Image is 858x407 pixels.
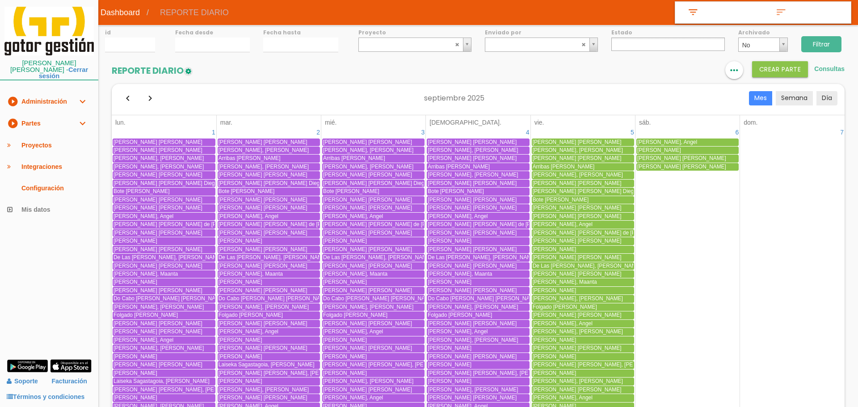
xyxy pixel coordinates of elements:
a: [PERSON_NAME] [218,278,320,286]
span: Do Cabo [PERSON_NAME] [PERSON_NAME] [428,295,539,302]
a: [PERSON_NAME] [427,344,529,352]
a: [PERSON_NAME] [PERSON_NAME] Diego [532,188,634,195]
a: [PERSON_NAME], Angel [113,336,215,344]
span: Bote [PERSON_NAME] [114,188,170,194]
span: [PERSON_NAME] [PERSON_NAME] [114,139,202,145]
a: [PERSON_NAME], [PERSON_NAME] [113,344,215,352]
i: expand_more [77,113,88,134]
span: [PERSON_NAME] [PERSON_NAME] [219,246,307,252]
span: Arribas [PERSON_NAME] [219,155,281,161]
span: [PERSON_NAME] [PERSON_NAME] [219,345,307,351]
a: Bote [PERSON_NAME] [113,188,215,195]
span: [PERSON_NAME] [PERSON_NAME] [428,287,517,294]
a: Bote [PERSON_NAME] [427,188,529,195]
span: [PERSON_NAME] [PERSON_NAME] [323,320,412,327]
span: [PERSON_NAME] [PERSON_NAME] [114,147,202,153]
a: [PERSON_NAME] [PERSON_NAME] [322,204,425,212]
a: Arribas [PERSON_NAME] [427,163,529,171]
a: [PERSON_NAME] [PERSON_NAME] [322,229,425,237]
span: [PERSON_NAME] [PERSON_NAME] [114,246,202,252]
a: [PERSON_NAME] [PERSON_NAME] Diego [113,180,215,187]
span: [PERSON_NAME], [PERSON_NAME] [428,172,518,178]
a: [PERSON_NAME] [PERSON_NAME] [532,138,634,146]
span: [PERSON_NAME] [PERSON_NAME] [114,205,202,211]
a: [PERSON_NAME] [PERSON_NAME] [322,246,425,253]
a: [PERSON_NAME] [PERSON_NAME] [322,262,425,270]
label: Estado [611,29,724,36]
a: [PERSON_NAME] [PERSON_NAME] [322,138,425,146]
a: Bote [PERSON_NAME] [532,196,634,204]
input: Filtrar [801,36,841,52]
span: [PERSON_NAME] [PERSON_NAME] [114,172,202,178]
a: Do Cabo [PERSON_NAME] [PERSON_NAME] [322,295,425,302]
span: [PERSON_NAME] [428,238,471,244]
span: Do Cabo [PERSON_NAME] [PERSON_NAME] [219,295,330,302]
span: [PERSON_NAME], [PERSON_NAME] [533,172,623,178]
a: 7 [839,127,845,138]
a: [PERSON_NAME] [PERSON_NAME] de [PERSON_NAME] [532,229,634,237]
i: filter_list [686,7,700,18]
span: [PERSON_NAME] [PERSON_NAME] [428,320,517,327]
span: [PERSON_NAME] [PERSON_NAME] [219,230,307,236]
a: [PERSON_NAME] [PERSON_NAME] [218,138,320,146]
span: [PERSON_NAME], Angel [323,213,383,219]
a: Folgado [PERSON_NAME] [218,311,320,319]
a: [PERSON_NAME], Maanta [218,270,320,278]
span: [PERSON_NAME] [PERSON_NAME] de [PERSON_NAME] [533,230,674,236]
label: Archivado [738,29,788,36]
a: [PERSON_NAME] [PERSON_NAME] [218,262,320,270]
a: [PERSON_NAME] [532,246,634,253]
a: sort [763,2,851,23]
span: [PERSON_NAME] [323,279,367,285]
span: [PERSON_NAME] [PERSON_NAME] [219,263,307,269]
a: [PERSON_NAME] [PERSON_NAME] [427,180,529,187]
span: [PERSON_NAME], [PERSON_NAME] [114,164,204,170]
span: [PERSON_NAME] [PERSON_NAME] [323,197,412,203]
a: [PERSON_NAME], [PERSON_NAME] [322,163,425,171]
a: [PERSON_NAME] [322,237,425,245]
span: [PERSON_NAME], [PERSON_NAME] [114,345,204,351]
span: Do Cabo [PERSON_NAME] [PERSON_NAME] [114,295,225,302]
a: 2 [315,127,321,138]
label: id [105,29,155,36]
a: Bote [PERSON_NAME] [322,188,425,195]
i: play_circle_filled [7,91,18,112]
span: [PERSON_NAME], Angel [323,328,383,335]
span: De Las [PERSON_NAME], [PERSON_NAME] [428,254,536,260]
i: sort [774,7,788,18]
span: [PERSON_NAME], [PERSON_NAME] [219,147,309,153]
span: [PERSON_NAME] [PERSON_NAME] [637,155,726,161]
span: [PERSON_NAME] [PERSON_NAME] [428,263,517,269]
a: [PERSON_NAME] [PERSON_NAME] [322,344,425,352]
span: [PERSON_NAME] [PERSON_NAME] [428,230,517,236]
a: [PERSON_NAME], [PERSON_NAME] [218,147,320,154]
a: [PERSON_NAME] [PERSON_NAME] [218,204,320,212]
a: [PERSON_NAME] [PERSON_NAME] [218,320,320,327]
span: [PERSON_NAME] [PERSON_NAME] [428,246,517,252]
span: [PERSON_NAME] [PERSON_NAME] [428,180,517,186]
span: [PERSON_NAME] [PERSON_NAME] [428,205,517,211]
span: No [742,38,776,52]
img: itcons-logo [4,7,94,55]
span: [PERSON_NAME] [PERSON_NAME] [323,205,412,211]
span: [PERSON_NAME] [PERSON_NAME] Diego [533,188,637,194]
a: Folgado [PERSON_NAME] [322,311,425,319]
a: [PERSON_NAME], Maanta [113,270,215,278]
a: [PERSON_NAME] [PERSON_NAME] [113,328,215,336]
span: [PERSON_NAME] [PERSON_NAME] [637,164,726,170]
a: [PERSON_NAME], [PERSON_NAME] [427,171,529,179]
a: [PERSON_NAME] [218,336,320,344]
a: [PERSON_NAME] [PERSON_NAME] [427,138,529,146]
a: Do Cabo [PERSON_NAME] [PERSON_NAME] [218,295,320,302]
a: [PERSON_NAME], [PERSON_NAME] [113,163,215,171]
a: 5 [630,127,635,138]
button: Crear PARTE [752,61,808,77]
span: [PERSON_NAME], [PERSON_NAME] [428,304,518,310]
a: [PERSON_NAME] [PERSON_NAME] [322,320,425,327]
a: [PERSON_NAME] [PERSON_NAME] [218,171,320,179]
a: [PERSON_NAME], [PERSON_NAME] [218,303,320,311]
a: [PERSON_NAME] [PERSON_NAME] [427,246,529,253]
a: Consultas [814,65,845,72]
a: [PERSON_NAME] [PERSON_NAME] [113,147,215,154]
a: [PERSON_NAME] [PERSON_NAME] [113,320,215,327]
